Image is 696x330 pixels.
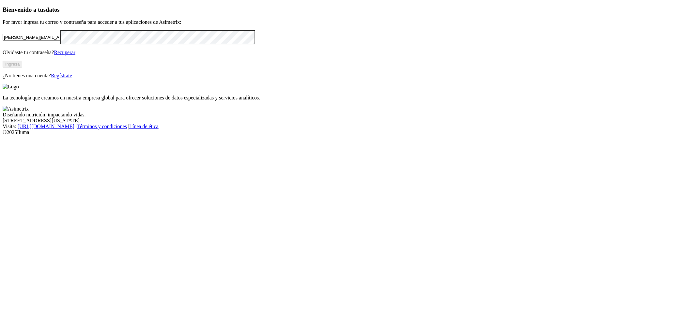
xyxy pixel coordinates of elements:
a: Línea de ética [129,124,159,129]
div: Diseñando nutrición, impactando vidas. [3,112,693,118]
h3: Bienvenido a tus [3,6,693,13]
a: Términos y condiciones [77,124,127,129]
input: Tu correo [3,34,60,41]
p: ¿No tienes una cuenta? [3,73,693,79]
p: Por favor ingresa tu correo y contraseña para acceder a tus aplicaciones de Asimetrix: [3,19,693,25]
span: datos [46,6,60,13]
button: Ingresa [3,61,22,67]
div: [STREET_ADDRESS][US_STATE]. [3,118,693,124]
p: Olvidaste tu contraseña? [3,50,693,55]
div: Visita : | | [3,124,693,129]
img: Asimetrix [3,106,29,112]
img: Logo [3,84,19,90]
a: [URL][DOMAIN_NAME] [18,124,74,129]
a: Regístrate [51,73,72,78]
p: La tecnología que creamos en nuestra empresa global para ofrecer soluciones de datos especializad... [3,95,693,101]
div: © 2025 Iluma [3,129,693,135]
a: Recuperar [54,50,75,55]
